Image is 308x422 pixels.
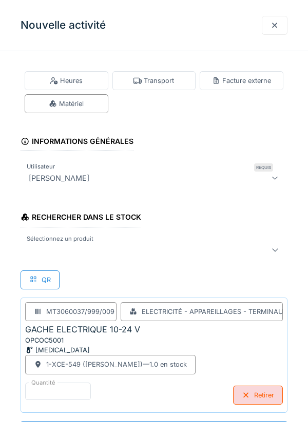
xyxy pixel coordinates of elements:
[133,76,174,86] div: Transport
[25,235,95,243] label: Sélectionnez un produit
[233,386,283,405] div: Retirer
[25,345,148,355] div: [MEDICAL_DATA]
[21,209,141,227] div: Rechercher dans le stock
[29,378,57,387] label: Quantité
[25,162,57,171] label: Utilisateur
[46,360,187,369] div: 1-XCE-549 ([PERSON_NAME]) — 1.0 en stock
[21,134,133,151] div: Informations générales
[254,163,273,172] div: Requis
[46,307,114,316] div: MT3060037/999/009
[21,19,106,32] h3: Nouvelle activité
[212,76,271,86] div: Facture externe
[49,99,84,109] div: Matériel
[50,76,83,86] div: Heures
[25,323,140,335] div: GACHE ELECTRIQUE 10-24 V
[21,270,60,289] div: QR
[142,307,288,316] div: Electricité - Appareillages - terminaux
[25,335,148,345] div: OPCOC5001
[25,172,93,184] div: [PERSON_NAME]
